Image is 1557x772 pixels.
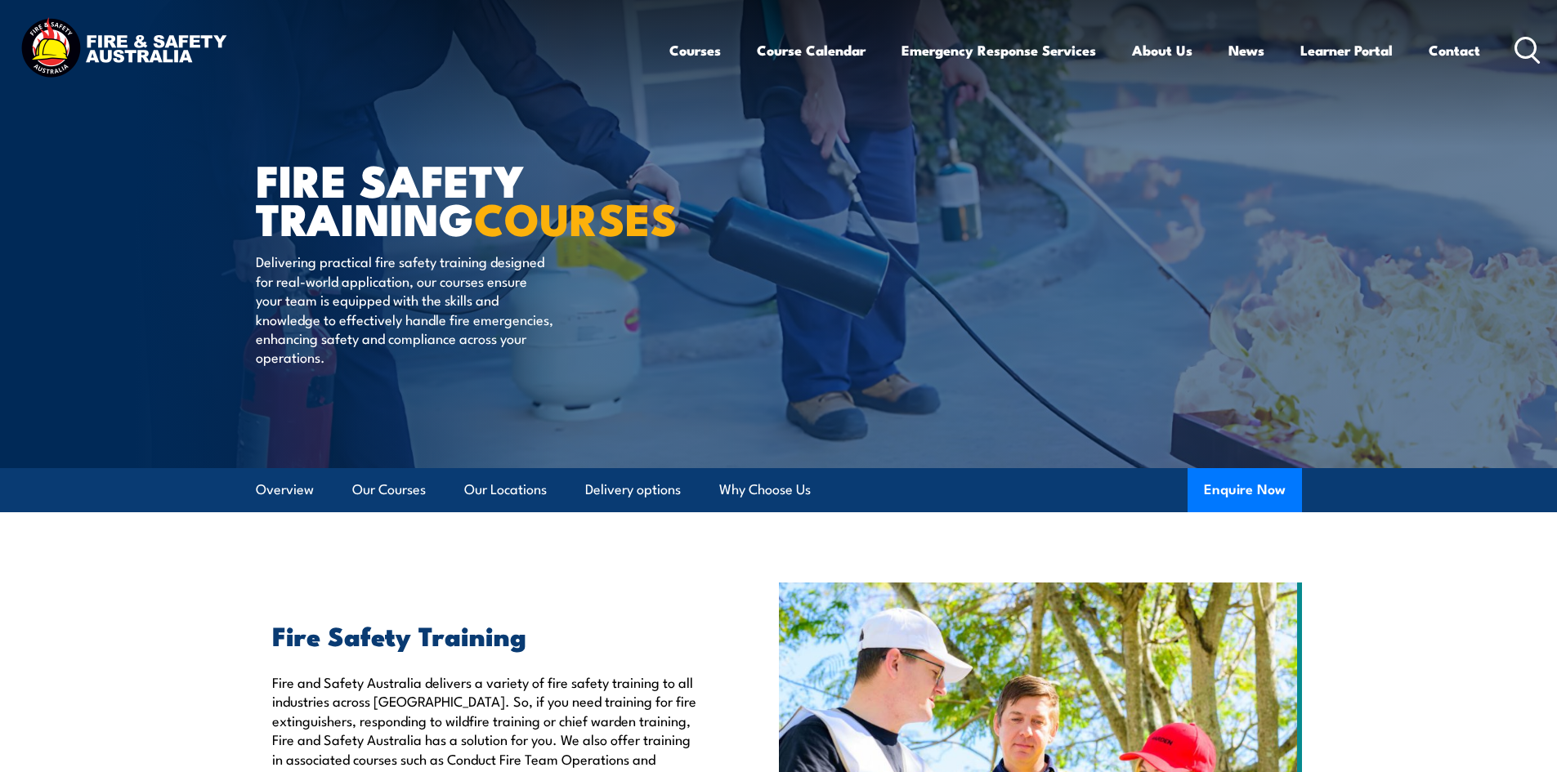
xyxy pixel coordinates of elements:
button: Enquire Now [1188,468,1302,512]
a: About Us [1132,29,1192,72]
a: Course Calendar [757,29,866,72]
a: Delivery options [585,468,681,511]
a: Our Locations [464,468,547,511]
a: Emergency Response Services [902,29,1096,72]
a: News [1228,29,1264,72]
a: Overview [256,468,314,511]
h1: FIRE SAFETY TRAINING [256,160,660,236]
a: Our Courses [352,468,426,511]
a: Courses [669,29,721,72]
p: Delivering practical fire safety training designed for real-world application, our courses ensure... [256,252,554,366]
a: Contact [1429,29,1480,72]
h2: Fire Safety Training [272,623,704,646]
a: Why Choose Us [719,468,811,511]
strong: COURSES [474,183,678,251]
a: Learner Portal [1300,29,1393,72]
